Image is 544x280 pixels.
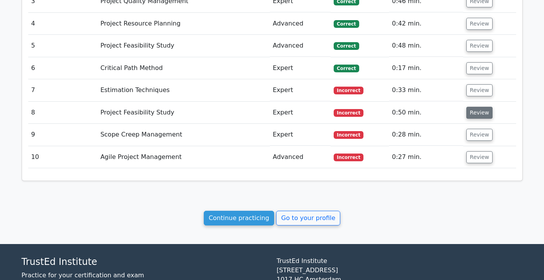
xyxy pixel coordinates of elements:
[270,57,331,79] td: Expert
[334,109,363,117] span: Incorrect
[334,131,363,139] span: Incorrect
[28,79,97,101] td: 7
[334,87,363,94] span: Incorrect
[276,211,340,225] a: Go to your profile
[466,129,493,141] button: Review
[334,42,359,50] span: Correct
[270,79,331,101] td: Expert
[466,40,493,52] button: Review
[389,13,463,35] td: 0:42 min.
[334,65,359,72] span: Correct
[28,35,97,57] td: 5
[97,146,270,168] td: Agile Project Management
[389,79,463,101] td: 0:33 min.
[466,151,493,163] button: Review
[270,13,331,35] td: Advanced
[389,146,463,168] td: 0:27 min.
[97,102,270,124] td: Project Feasibility Study
[389,57,463,79] td: 0:17 min.
[28,13,97,35] td: 4
[389,102,463,124] td: 0:50 min.
[270,124,331,146] td: Expert
[466,18,493,30] button: Review
[389,35,463,57] td: 0:48 min.
[466,107,493,119] button: Review
[466,62,493,74] button: Review
[204,211,275,225] a: Continue practicing
[28,102,97,124] td: 8
[270,146,331,168] td: Advanced
[22,256,268,268] h4: TrustEd Institute
[334,154,363,161] span: Incorrect
[22,271,144,279] a: Practice for your certification and exam
[466,84,493,96] button: Review
[28,57,97,79] td: 6
[28,124,97,146] td: 9
[270,35,331,57] td: Advanced
[97,13,270,35] td: Project Resource Planning
[389,124,463,146] td: 0:28 min.
[270,102,331,124] td: Expert
[28,146,97,168] td: 10
[97,57,270,79] td: Critical Path Method
[97,35,270,57] td: Project Feasibility Study
[97,79,270,101] td: Estimation Techniques
[97,124,270,146] td: Scope Creep Management
[334,20,359,28] span: Correct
